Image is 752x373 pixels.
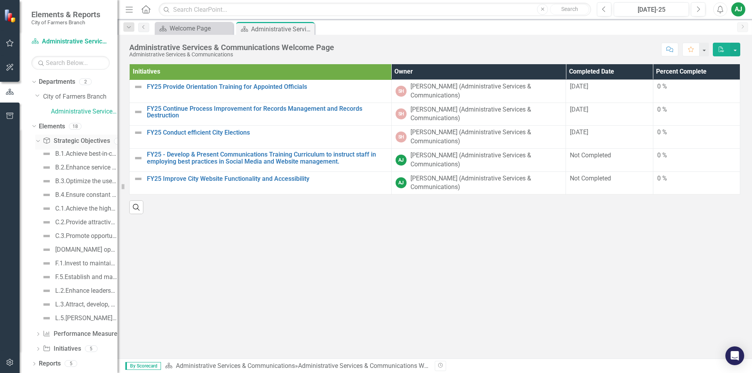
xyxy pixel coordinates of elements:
[251,24,313,34] div: Administrative Services & Communications Welcome Page
[43,137,110,146] a: Strategic Objectives
[42,286,51,296] img: Not Defined
[566,79,653,103] td: Double-Click to Edit
[55,219,117,226] div: C.2.Provide attractive, unique, and connected spaces for community interaction
[39,122,65,131] a: Elements
[130,148,392,171] td: Double-Click to Edit Right Click for Context Menu
[40,243,117,256] a: [DOMAIN_NAME] open, accessible, and transparent
[396,177,407,188] div: AJ
[31,10,100,19] span: Elements & Reports
[40,312,117,324] a: L.5.[PERSON_NAME] positive employee engagement
[410,128,562,146] div: [PERSON_NAME] (Administrative Services & Communications)
[657,82,736,91] div: 0 %
[396,108,407,119] div: SH
[129,43,334,52] div: Administrative Services & Communications Welcome Page
[43,330,120,339] a: Performance Measures
[42,272,51,282] img: Not Defined
[170,23,231,33] div: Welcome Page
[391,103,566,126] td: Double-Click to Edit
[42,245,51,254] img: Not Defined
[42,163,51,172] img: Not Defined
[570,83,588,90] span: [DATE]
[42,190,51,200] img: Not Defined
[176,362,295,369] a: Administrative Services & Communications
[566,126,653,149] td: Double-Click to Edit
[55,301,117,308] div: L.3.Attract, develop, and retain employees that embrace out values
[657,151,736,160] div: 0 %
[42,218,51,227] img: Not Defined
[55,246,117,253] div: [DOMAIN_NAME] open, accessible, and transparent
[125,362,161,370] span: By Scorecard
[134,82,143,92] img: Not Defined
[130,103,392,126] td: Double-Click to Edit Right Click for Context Menu
[657,105,736,114] div: 0 %
[396,132,407,142] div: SH
[31,37,110,46] a: Administrative Services & Communications
[43,92,117,101] a: City of Farmers Branch
[570,128,588,136] span: [DATE]
[31,19,100,25] small: City of Farmers Branch
[42,149,51,159] img: Not Defined
[391,79,566,103] td: Double-Click to Edit
[147,83,387,90] a: FY25 Provide Orientation Training for Appointed Officials
[40,271,117,283] a: F.5.Establish and maintain effective internal records
[653,103,740,126] td: Double-Click to Edit
[165,362,429,371] div: »
[614,2,689,16] button: [DATE]-25
[4,9,18,23] img: ClearPoint Strategy
[396,155,407,166] div: AJ
[40,175,117,187] a: B.3.Optimize the use of technology
[40,257,117,270] a: F.1.Invest to maintain and provide high quality public assets
[657,128,736,137] div: 0 %
[570,151,649,160] div: Not Completed
[570,106,588,113] span: [DATE]
[42,259,51,268] img: Not Defined
[410,105,562,123] div: [PERSON_NAME] (Administrative Services & Communications)
[55,164,117,171] div: B.2.Enhance service delivery through continual process improvement
[731,2,745,16] button: AJ
[85,346,98,352] div: 5
[657,174,736,183] div: 0 %
[157,23,231,33] a: Welcome Page
[42,204,51,213] img: Not Defined
[391,171,566,195] td: Double-Click to Edit
[42,177,51,186] img: Not Defined
[55,260,117,267] div: F.1.Invest to maintain and provide high quality public assets
[147,175,387,182] a: FY25 Improve City Website Functionality and Accessibility
[42,314,51,323] img: Not Defined
[298,362,460,369] div: Administrative Services & Communications Welcome Page
[653,171,740,195] td: Double-Click to Edit
[55,315,117,322] div: L.5.[PERSON_NAME] positive employee engagement
[40,230,117,242] a: C.3.Promote opportunities for community participation in government
[396,86,407,97] div: SH
[55,287,117,294] div: L.2.Enhance leadership capabilities to deliver results and develop bench strength
[566,103,653,126] td: Double-Click to Edit
[55,232,117,240] div: C.3.Promote opportunities for community participation in government
[40,202,117,215] a: C.1.Achieve the highest standards of safety and security
[561,6,578,12] span: Search
[51,107,117,116] a: Administrative Services & Communications
[134,174,143,184] img: Not Defined
[40,161,117,174] a: B.2.Enhance service delivery through continual process improvement
[570,174,649,183] div: Not Completed
[39,77,75,86] a: Departments
[616,5,686,14] div: [DATE]-25
[134,153,143,163] img: Not Defined
[55,205,117,212] div: C.1.Achieve the highest standards of safety and security
[69,123,81,130] div: 18
[55,150,117,157] div: B.1.Achieve best-in-class status in all City disciplines
[391,148,566,171] td: Double-Click to Edit
[134,107,143,117] img: Not Defined
[40,189,117,201] a: B.4.Ensure constant and effective communication both internally and externally
[566,171,653,195] td: Double-Click to Edit
[79,79,92,85] div: 2
[39,359,61,368] a: Reports
[653,148,740,171] td: Double-Click to Edit
[566,148,653,171] td: Double-Click to Edit
[114,138,127,144] div: 13
[130,126,392,149] td: Double-Click to Edit Right Click for Context Menu
[130,171,392,195] td: Double-Click to Edit Right Click for Context Menu
[31,56,110,70] input: Search Below...
[410,174,562,192] div: [PERSON_NAME] (Administrative Services & Communications)
[147,151,387,165] a: FY25 - Develop & Present Communications Training Curriculum to instruct staff in employing best p...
